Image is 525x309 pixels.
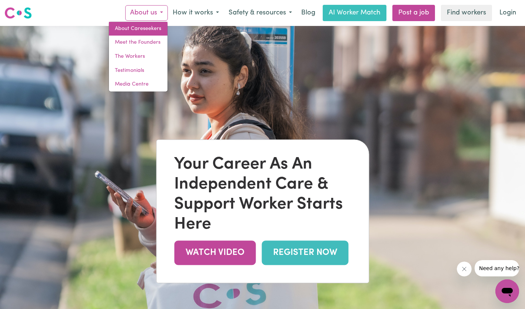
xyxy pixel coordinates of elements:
iframe: Button to launch messaging window [495,279,519,303]
a: AI Worker Match [323,5,386,21]
a: Testimonials [109,64,167,78]
a: Careseekers logo [4,4,32,21]
img: Careseekers logo [4,6,32,20]
a: WATCH VIDEO [174,241,256,265]
button: Safety & resources [224,5,297,21]
a: Meet the Founders [109,36,167,50]
a: The Workers [109,50,167,64]
button: About us [125,5,168,21]
a: About Careseekers [109,22,167,36]
span: Need any help? [4,5,45,11]
button: How it works [168,5,224,21]
iframe: Message from company [475,260,519,276]
div: Your Career As An Independent Care & Support Worker Starts Here [174,155,351,235]
a: Post a job [392,5,435,21]
iframe: Close message [457,262,472,276]
a: Blog [297,5,320,21]
a: Media Centre [109,77,167,92]
a: REGISTER NOW [262,241,348,265]
div: About us [109,21,168,92]
a: Login [495,5,521,21]
a: Find workers [441,5,492,21]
